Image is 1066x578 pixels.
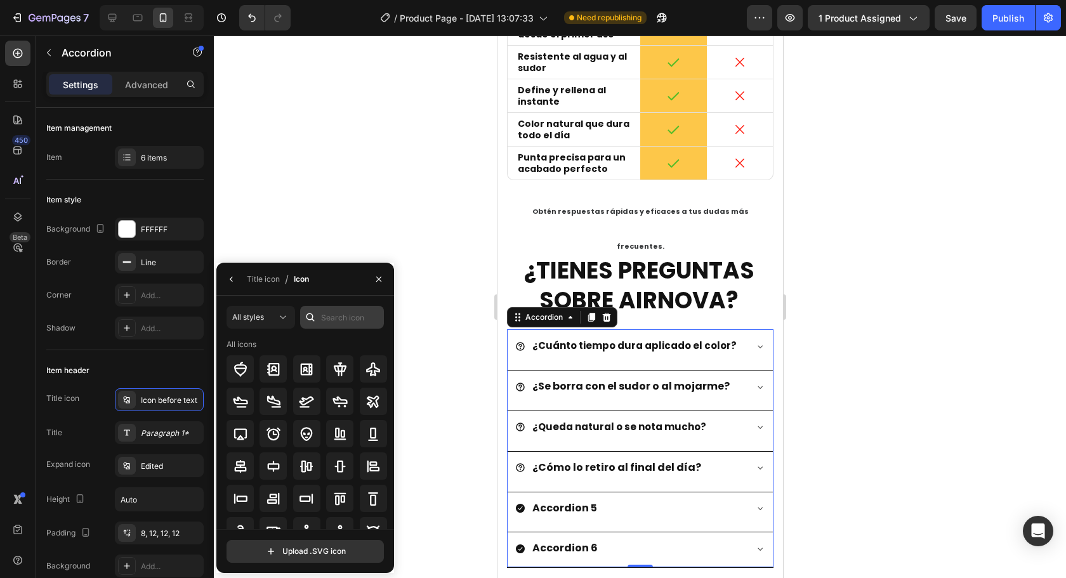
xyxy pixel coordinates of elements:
div: Icon before text [141,395,201,406]
button: All styles [227,306,295,329]
p: Settings [63,78,98,91]
div: FFFFFF [141,224,201,235]
input: Search icon [300,306,384,329]
p: Accordion [62,45,169,60]
span: All styles [232,312,264,322]
div: Add... [141,561,201,572]
div: Item header [46,365,89,376]
div: Item management [46,122,112,134]
div: Title icon [247,273,280,285]
div: Background [46,560,90,572]
div: Beta [10,232,30,242]
div: Upload .SVG icon [265,545,346,558]
div: Item [46,152,62,163]
div: Open Intercom Messenger [1023,516,1053,546]
div: 450 [12,135,30,145]
div: Icon [294,273,309,285]
div: Title icon [46,393,79,404]
div: Undo/Redo [239,5,291,30]
div: Height [46,491,88,508]
div: Padding [46,525,93,542]
div: Line [141,257,201,268]
div: Add... [141,323,201,334]
div: Add... [141,290,201,301]
div: Background [46,221,108,238]
div: Shadow [46,322,76,334]
iframe: Design area [497,36,783,578]
span: Product Page - [DATE] 13:07:33 [400,11,534,25]
span: Save [945,13,966,23]
div: 6 items [141,152,201,164]
button: 1 product assigned [808,5,930,30]
div: Border [46,256,71,268]
span: / [285,272,289,287]
button: Upload .SVG icon [227,540,384,563]
span: / [394,11,397,25]
div: Publish [992,11,1024,25]
p: 7 [83,10,89,25]
div: Expand icon [46,459,90,470]
span: Need republishing [577,12,642,23]
div: All icons [227,339,256,350]
button: 7 [5,5,95,30]
span: 1 product assigned [819,11,901,25]
div: 8, 12, 12, 12 [141,528,201,539]
div: Corner [46,289,72,301]
p: Advanced [125,78,168,91]
button: Publish [982,5,1035,30]
div: Edited [141,461,201,472]
div: Paragraph 1* [141,428,201,439]
div: Item style [46,194,81,206]
button: Save [935,5,977,30]
div: Title [46,427,62,438]
input: Auto [115,488,203,511]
